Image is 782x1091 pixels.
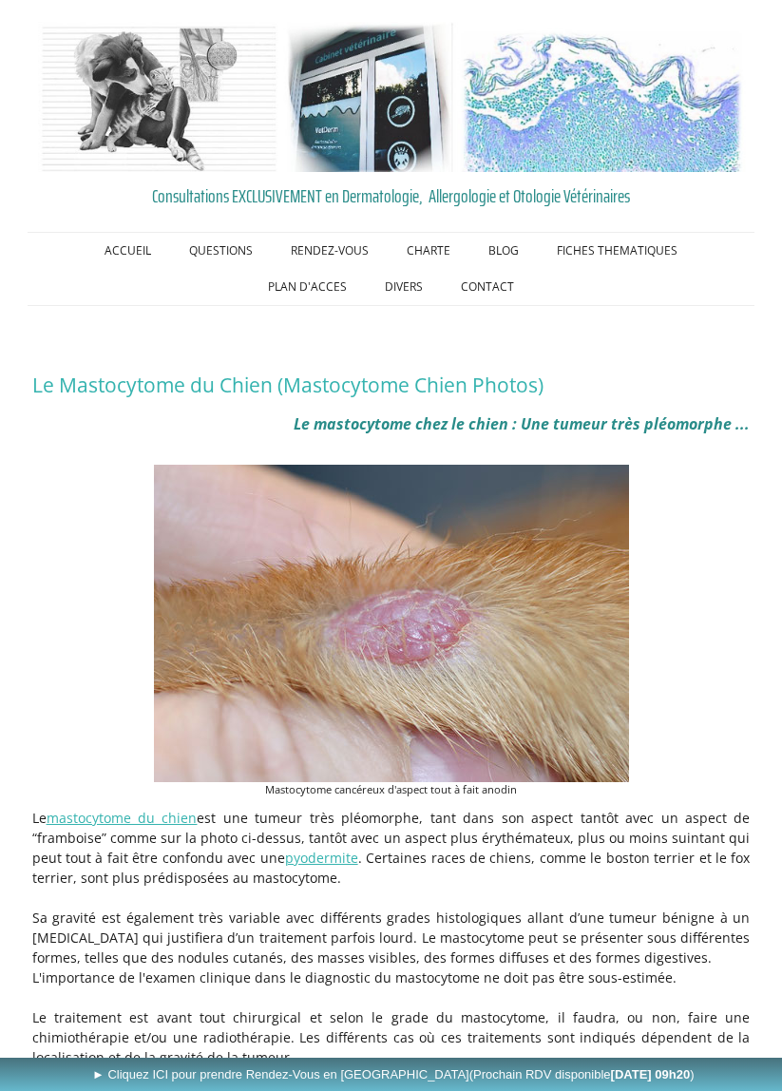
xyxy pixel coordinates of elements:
[249,269,366,305] a: PLAN D'ACCES
[154,465,629,782] img: Mastocytome chez le chien
[469,1067,695,1081] span: (Prochain RDV disponible )
[538,233,696,269] a: FICHES THEMATIQUES
[32,182,751,210] a: Consultations EXCLUSIVEMENT en Dermatologie, Allergologie et Otologie Vétérinaires
[32,808,751,888] p: Le est une tumeur très pléomorphe, tant dans son aspect tantôt avec un aspect de “framboise” comm...
[442,269,533,305] a: CONTACT
[294,413,750,434] em: Le mastocytome chez le chien : Une tumeur très pléomorphe ...
[366,269,442,305] a: DIVERS
[47,809,198,827] a: mastocytome du chien
[32,908,751,967] p: Sa gravité est également très variable avec différents grades histologiques allant d’une tumeur b...
[611,1067,691,1081] b: [DATE] 09h20
[272,233,388,269] a: RENDEZ-VOUS
[170,233,272,269] a: QUESTIONS
[388,233,469,269] a: CHARTE
[154,782,629,798] figcaption: Mastocytome cancéreux d'aspect tout à fait anodin
[285,849,358,867] a: pyodermite
[32,1007,751,1067] p: Le traitement est avant tout chirurgical et selon le grade du mastocytome, il faudra, ou non, fai...
[92,1067,695,1081] span: ► Cliquez ICI pour prendre Rendez-Vous en [GEOGRAPHIC_DATA]
[469,233,538,269] a: BLOG
[32,967,751,987] p: L'importance de l'examen clinique dans le diagnostic du mastocytome ne doit pas être sous-estimée.
[86,233,170,269] a: ACCUEIL
[32,373,751,397] h1: Le Mastocytome du Chien (Mastocytome Chien Photos)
